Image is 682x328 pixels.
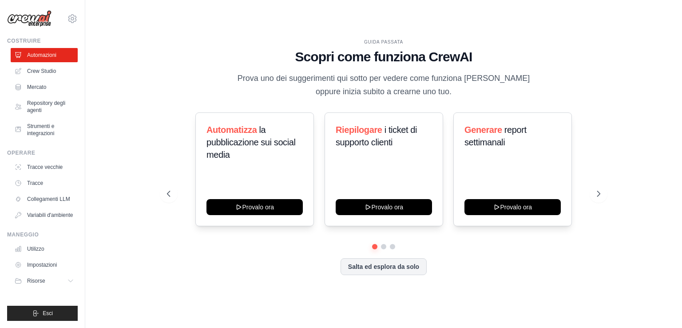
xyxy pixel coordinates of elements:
button: Salta ed esplora da solo [341,258,427,275]
a: Collegamenti LLM [11,192,78,206]
a: Tracce vecchie [11,160,78,174]
button: Provalo ora [336,199,432,215]
img: Logo [7,10,52,27]
font: Provalo ora [500,204,532,211]
font: Tracce [27,180,43,186]
font: Variabili d'ambiente [27,212,73,218]
font: Esci [43,310,53,316]
a: Utilizzo [11,242,78,256]
button: Provalo ora [206,199,303,215]
font: Provalo ora [371,204,403,211]
font: Repository degli agenti [27,100,65,113]
font: Impostazioni [27,262,57,268]
font: Automazioni [27,52,56,58]
button: Provalo ora [464,199,561,215]
button: Risorse [11,274,78,288]
font: GUIDA PASSATA [364,40,403,44]
font: Risorse [27,278,45,284]
font: Costruire [7,38,41,44]
font: Scopri come funziona CrewAI [295,49,472,64]
font: Collegamenti LLM [27,196,70,202]
div: Chat widget [638,285,682,328]
font: Provalo ora [242,204,274,211]
font: Operare [7,150,36,156]
font: Utilizzo [27,246,44,252]
a: Impostazioni [11,258,78,272]
a: Tracce [11,176,78,190]
a: Mercato [11,80,78,94]
a: Crew Studio [11,64,78,78]
font: Strumenti e integrazioni [27,123,54,136]
iframe: Widget di chat [638,285,682,328]
font: Prova uno dei suggerimenti qui sotto per vedere come funziona [PERSON_NAME] oppure inizia subito ... [238,74,530,96]
font: Generare [464,125,502,135]
font: la pubblicazione sui social media [206,125,296,160]
a: Automazioni [11,48,78,62]
font: Riepilogare [336,125,382,135]
font: Maneggio [7,232,39,238]
a: Strumenti e integrazioni [11,119,78,140]
font: Mercato [27,84,46,90]
font: i ticket di supporto clienti [336,125,417,147]
font: Salta ed esplora da solo [348,263,419,270]
font: Crew Studio [27,68,56,74]
a: Variabili d'ambiente [11,208,78,222]
button: Esci [7,306,78,321]
font: Automatizza [206,125,257,135]
a: Repository degli agenti [11,96,78,117]
font: Tracce vecchie [27,164,63,170]
font: report settimanali [464,125,527,147]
